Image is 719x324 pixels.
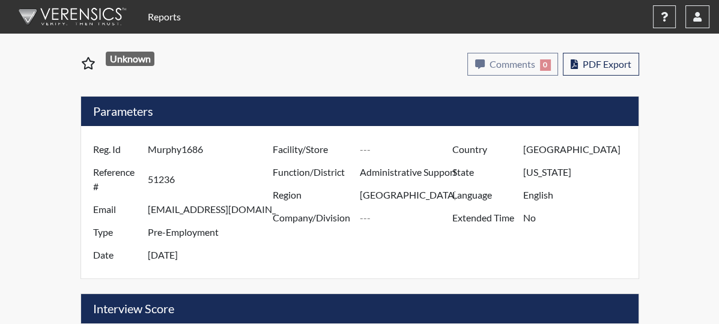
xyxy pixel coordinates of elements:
[81,294,639,323] h5: Interview Score
[264,161,360,184] label: Function/District
[443,138,523,161] label: Country
[148,221,276,244] input: ---
[264,138,360,161] label: Facility/Store
[443,161,523,184] label: State
[540,59,550,70] span: 0
[84,138,148,161] label: Reg. Id
[148,244,276,266] input: ---
[359,138,455,161] input: ---
[359,161,455,184] input: ---
[583,58,631,70] span: PDF Export
[523,184,635,206] input: ---
[523,138,635,161] input: ---
[523,206,635,229] input: ---
[148,161,276,198] input: ---
[148,138,276,161] input: ---
[84,198,148,221] label: Email
[443,184,523,206] label: Language
[443,206,523,229] label: Extended Time
[563,53,639,76] button: PDF Export
[467,53,558,76] button: Comments0
[523,161,635,184] input: ---
[359,184,455,206] input: ---
[84,221,148,244] label: Type
[81,97,639,126] h5: Parameters
[264,184,360,206] label: Region
[84,244,148,266] label: Date
[148,198,276,221] input: ---
[359,206,455,229] input: ---
[106,52,154,66] span: Unknown
[490,58,535,70] span: Comments
[143,5,186,29] a: Reports
[84,161,148,198] label: Reference #
[264,206,360,229] label: Company/Division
